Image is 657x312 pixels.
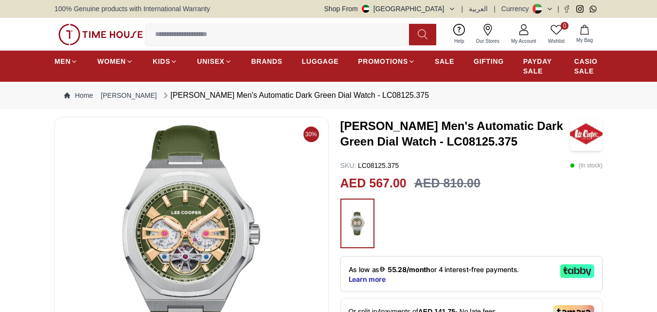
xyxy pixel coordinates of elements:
a: Help [448,22,470,47]
span: BRANDS [251,56,283,66]
span: | [494,4,496,14]
span: 30% [303,127,319,142]
button: العربية [469,4,488,14]
span: SKU : [340,162,356,169]
span: CASIO SALE [574,56,603,76]
span: | [462,4,463,14]
a: KIDS [153,53,178,70]
a: GIFTING [474,53,504,70]
img: LEE COOPER Men's Automatic Dark Green Dial Watch - LC08125.375 [570,117,603,151]
a: MEN [54,53,78,70]
div: Currency [501,4,533,14]
span: 0 [561,22,568,30]
a: Facebook [563,5,570,13]
p: LC08125.375 [340,161,399,170]
a: [PERSON_NAME] [101,91,157,100]
span: Wishlist [544,37,568,45]
span: Our Stores [472,37,503,45]
a: WOMEN [97,53,133,70]
h3: [PERSON_NAME] Men's Automatic Dark Green Dial Watch - LC08125.375 [340,118,570,149]
img: ... [345,203,370,243]
a: Whatsapp [589,5,597,13]
a: UNISEX [197,53,231,70]
img: United Arab Emirates [362,5,370,13]
span: GIFTING [474,56,504,66]
img: ... [58,24,143,45]
span: UNISEX [197,56,224,66]
span: KIDS [153,56,170,66]
button: Shop From[GEOGRAPHIC_DATA] [324,4,456,14]
a: 0Wishlist [542,22,570,47]
span: My Bag [572,37,597,44]
span: My Account [507,37,540,45]
span: LUGGAGE [302,56,339,66]
a: PROMOTIONS [358,53,415,70]
span: WOMEN [97,56,126,66]
span: | [557,4,559,14]
span: Help [450,37,468,45]
a: Instagram [576,5,584,13]
a: BRANDS [251,53,283,70]
span: MEN [54,56,71,66]
span: 100% Genuine products with International Warranty [54,4,210,14]
span: SALE [435,56,454,66]
a: CASIO SALE [574,53,603,80]
a: Our Stores [470,22,505,47]
button: My Bag [570,23,599,46]
a: LUGGAGE [302,53,339,70]
span: PAYDAY SALE [523,56,555,76]
h2: AED 567.00 [340,174,407,193]
a: Home [64,91,93,100]
nav: Breadcrumb [54,82,603,109]
a: PAYDAY SALE [523,53,555,80]
a: SALE [435,53,454,70]
div: [PERSON_NAME] Men's Automatic Dark Green Dial Watch - LC08125.375 [161,90,429,101]
h3: AED 810.00 [414,174,480,193]
p: ( In stock ) [570,161,603,170]
span: PROMOTIONS [358,56,408,66]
